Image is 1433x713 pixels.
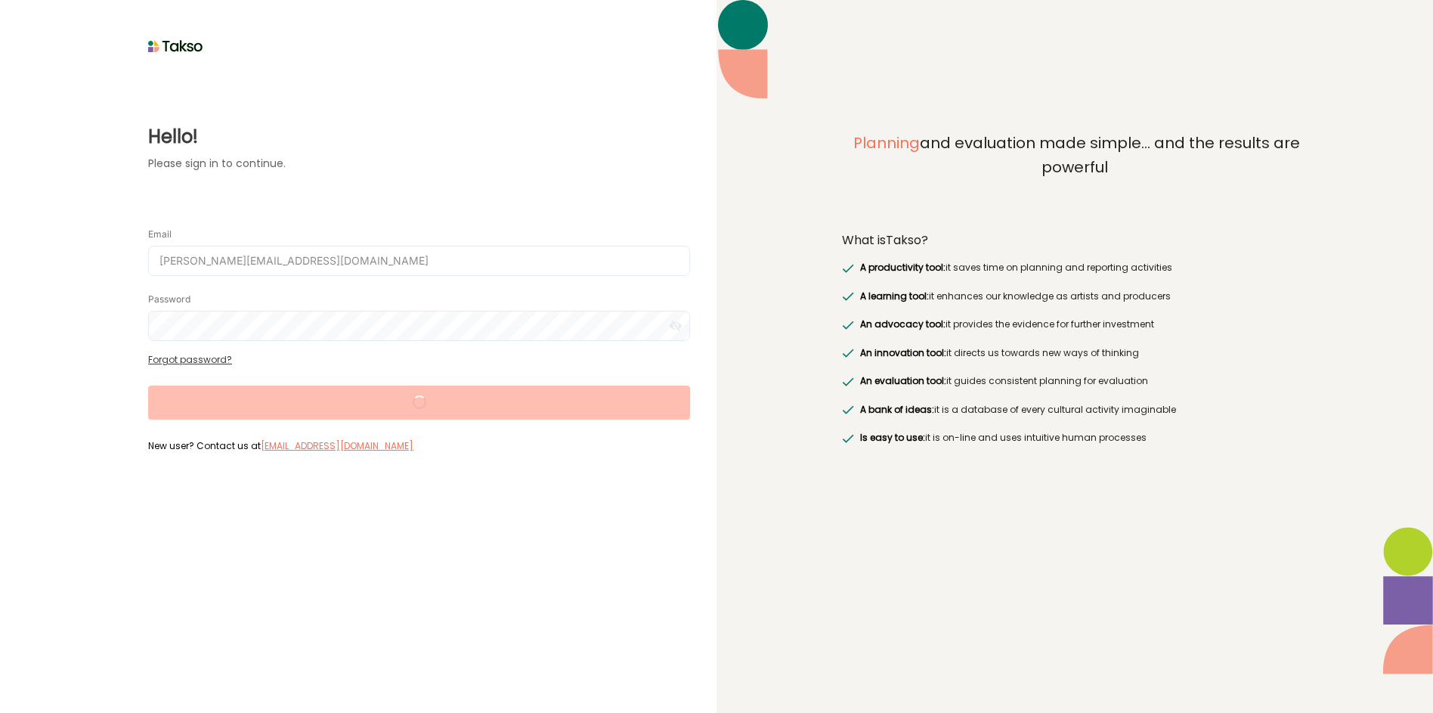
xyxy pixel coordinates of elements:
img: greenRight [842,434,854,443]
label: it saves time on planning and reporting activities [856,260,1171,275]
img: taksoLoginLogo [148,35,203,57]
label: Email [148,228,172,240]
span: A bank of ideas: [860,403,934,416]
img: greenRight [842,321,854,330]
label: [EMAIL_ADDRESS][DOMAIN_NAME] [261,439,413,454]
label: What is [842,233,928,248]
span: A learning tool: [860,290,929,302]
img: greenRight [842,405,854,414]
img: greenRight [842,264,854,273]
label: it is a database of every cultural activity imaginable [856,402,1175,417]
span: An innovation tool: [860,346,946,359]
span: Planning [853,132,920,153]
label: it provides the evidence for further investment [856,317,1153,332]
img: greenRight [842,292,854,301]
label: Hello! [148,123,690,150]
span: An evaluation tool: [860,374,946,387]
span: An advocacy tool: [860,318,946,330]
label: Please sign in to continue. [148,156,690,172]
img: greenRight [842,377,854,386]
label: Password [148,293,190,305]
img: greenRight [842,349,854,358]
label: it directs us towards new ways of thinking [856,346,1138,361]
span: A productivity tool: [860,261,946,274]
span: Is easy to use: [860,431,925,444]
label: it enhances our knowledge as artists and producers [856,289,1170,304]
a: Forgot password? [148,353,232,366]
label: New user? Contact us at [148,439,690,452]
label: and evaluation made simple... and the results are powerful [842,132,1308,213]
label: it guides consistent planning for evaluation [856,374,1147,389]
span: Takso? [886,231,928,249]
label: it is on-line and uses intuitive human processes [856,430,1146,445]
a: [EMAIL_ADDRESS][DOMAIN_NAME] [261,439,413,452]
